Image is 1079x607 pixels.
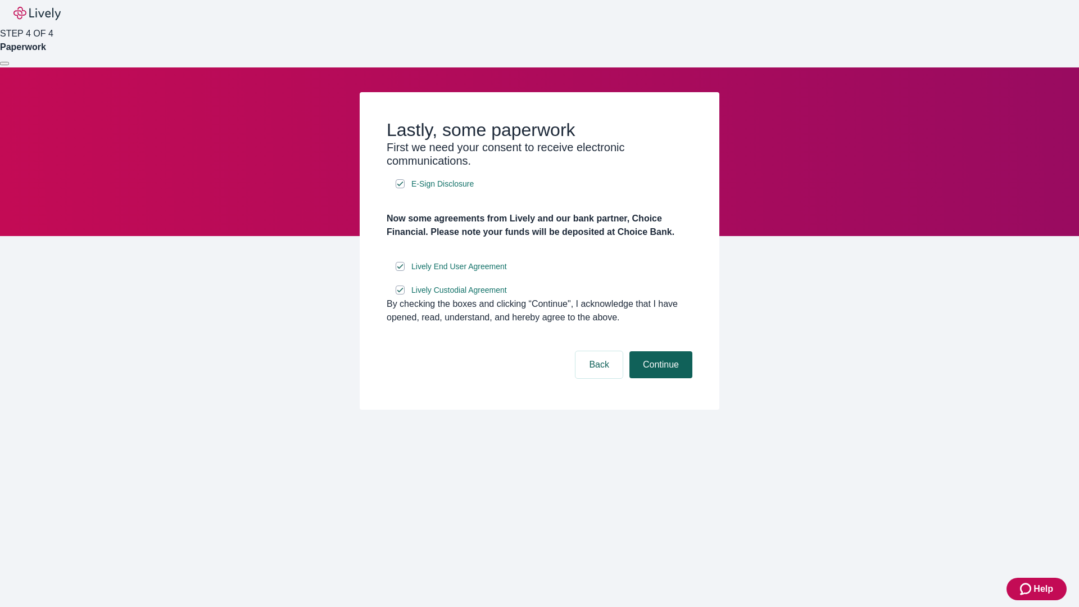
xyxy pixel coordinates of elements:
a: e-sign disclosure document [409,283,509,297]
span: Help [1033,582,1053,596]
h4: Now some agreements from Lively and our bank partner, Choice Financial. Please note your funds wi... [387,212,692,239]
button: Continue [629,351,692,378]
img: Lively [13,7,61,20]
h3: First we need your consent to receive electronic communications. [387,141,692,167]
button: Back [575,351,623,378]
button: Zendesk support iconHelp [1007,578,1067,600]
svg: Zendesk support icon [1020,582,1033,596]
span: Lively Custodial Agreement [411,284,507,296]
a: e-sign disclosure document [409,177,476,191]
h2: Lastly, some paperwork [387,119,692,141]
span: E-Sign Disclosure [411,178,474,190]
span: Lively End User Agreement [411,261,507,273]
div: By checking the boxes and clicking “Continue", I acknowledge that I have opened, read, understand... [387,297,692,324]
a: e-sign disclosure document [409,260,509,274]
